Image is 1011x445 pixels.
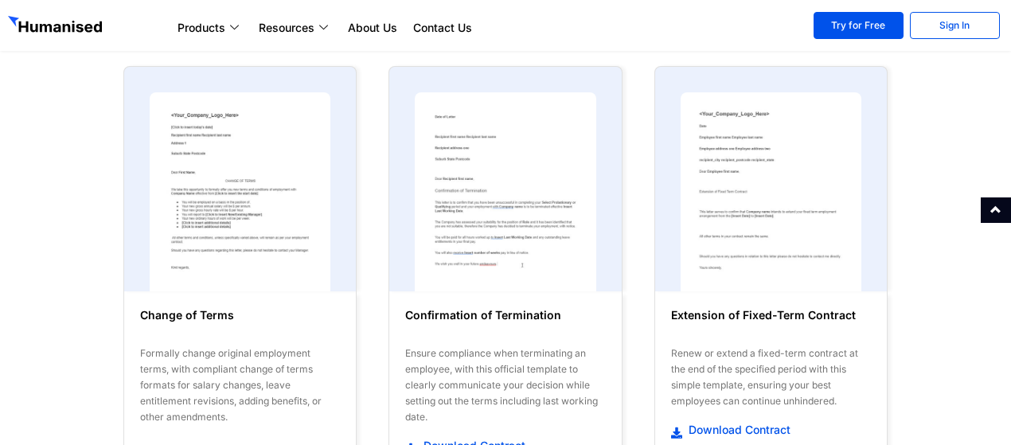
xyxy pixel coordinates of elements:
img: GetHumanised Logo [8,16,105,37]
a: Sign In [910,12,1000,39]
div: Renew or extend a fixed-term contract at the end of the specified period with this simple templat... [671,345,871,409]
a: Contact Us [405,18,480,37]
a: About Us [340,18,405,37]
h6: Change of Terms [140,307,340,339]
a: Resources [251,18,340,37]
h6: Confirmation of Termination [405,307,605,339]
a: Try for Free [814,12,904,39]
a: Products [170,18,251,37]
a: Download Contract [671,421,871,439]
div: Ensure compliance when terminating an employee, with this official template to clearly communicat... [405,345,605,425]
span: Formally change original employment terms, with compliant change of terms formats for salary chan... [140,347,322,423]
h6: Extension of Fixed-Term Contract [671,307,871,339]
span: Download Contract [685,422,790,438]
